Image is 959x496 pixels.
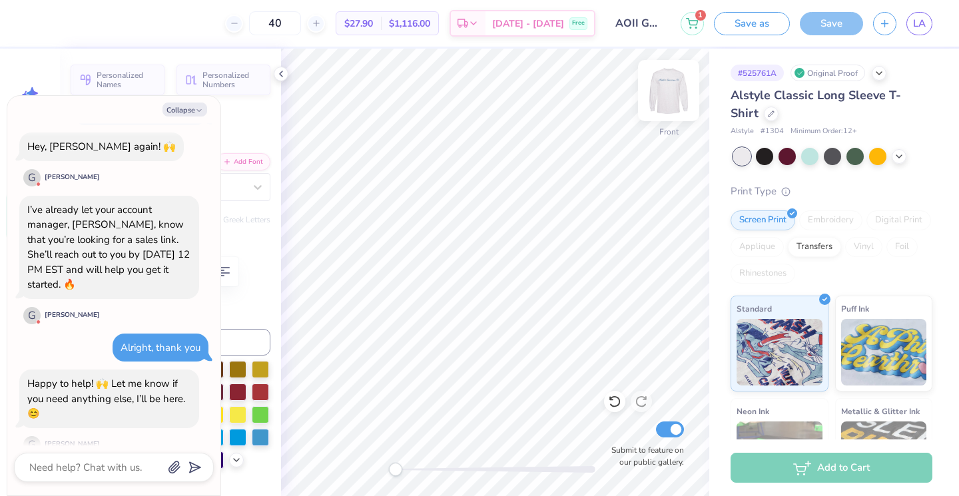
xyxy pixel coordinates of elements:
span: Metallic & Glitter Ink [841,404,920,418]
div: G [23,436,41,453]
div: Vinyl [845,237,882,257]
div: I’ve already let your account manager, [PERSON_NAME], know that you’re looking for a sales link. ... [27,203,190,292]
button: Switch to Greek Letters [187,214,270,225]
img: Standard [737,319,822,385]
button: Save as [714,12,790,35]
span: LA [913,16,926,31]
img: Front [642,64,695,117]
img: Neon Ink [737,421,822,488]
span: $27.90 [344,17,373,31]
div: Print Type [731,184,932,199]
span: Personalized Names [97,71,157,89]
label: Submit to feature on our public gallery. [604,444,684,468]
span: [DATE] - [DATE] [492,17,564,31]
button: Personalized Numbers [176,65,270,95]
div: G [23,169,41,186]
button: Collapse [162,103,207,117]
div: [PERSON_NAME] [45,172,100,182]
div: # 525761A [731,65,784,81]
div: Embroidery [799,210,862,230]
div: Accessibility label [389,463,402,476]
img: Metallic & Glitter Ink [841,421,927,488]
button: Personalized Names [71,65,164,95]
div: Applique [731,237,784,257]
div: Happy to help! 🙌 Let me know if you need anything else, I’ll be here. 😊 [27,377,185,420]
div: Front [659,126,679,138]
div: [PERSON_NAME] [45,310,100,320]
span: $1,116.00 [389,17,430,31]
div: Screen Print [731,210,795,230]
span: Neon Ink [737,404,769,418]
span: 1 [695,10,706,21]
span: Personalized Numbers [202,71,262,89]
span: Puff Ink [841,302,869,316]
input: – – [249,11,301,35]
div: Rhinestones [731,264,795,284]
img: Puff Ink [841,319,927,385]
span: Alstyle Classic Long Sleeve T-Shirt [731,87,901,121]
div: Hey, [PERSON_NAME] again! 🙌 [27,140,176,153]
div: G [23,307,41,324]
button: Add Font [216,153,270,170]
button: 1 [681,12,704,35]
div: Alright, thank you [121,341,200,354]
div: Foil [886,237,918,257]
span: # 1304 [761,126,784,137]
span: Standard [737,302,772,316]
input: Untitled Design [605,10,671,37]
span: Free [572,19,585,28]
div: [PERSON_NAME] [45,439,100,449]
span: Minimum Order: 12 + [791,126,857,137]
div: Digital Print [866,210,931,230]
div: Transfers [788,237,841,257]
a: LA [906,12,932,35]
div: Original Proof [791,65,865,81]
span: Alstyle [731,126,754,137]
